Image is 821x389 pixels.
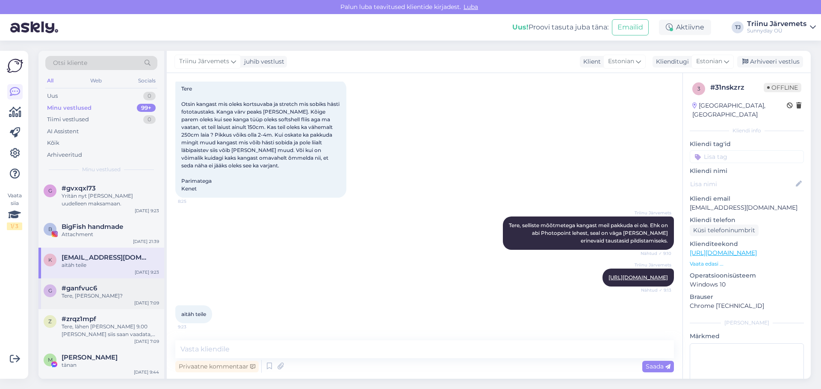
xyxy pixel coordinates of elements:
p: Operatsioonisüsteem [690,271,804,280]
span: Estonian [608,57,634,66]
div: Tere, [PERSON_NAME]? [62,292,159,300]
span: kauksifd@gmail.com [62,254,151,261]
div: All [45,75,55,86]
div: [DATE] 9:44 [134,369,159,375]
p: Klienditeekond [690,240,804,249]
a: [URL][DOMAIN_NAME] [690,249,757,257]
span: Estonian [696,57,722,66]
p: Kliendi nimi [690,167,804,175]
div: [DATE] 9:23 [135,208,159,214]
div: TJ [732,21,744,33]
p: Vaata edasi ... [690,260,804,268]
span: Tere Otsin kangast mis oleks kortsuvaba ja stretch mis sobiks hästi fototaustaks. Kanga värv peak... [181,85,341,192]
span: Offline [764,83,801,92]
div: Tere, lähen [PERSON_NAME] 9.00 [PERSON_NAME] siis saan vaadata, kas [PERSON_NAME] tootja sama too... [62,323,159,338]
p: Chrome [TECHNICAL_ID] [690,301,804,310]
div: [DATE] 7:09 [134,338,159,345]
span: k [48,257,52,263]
input: Lisa nimi [690,179,794,189]
div: Socials [136,75,157,86]
div: Privaatne kommentaar [175,361,259,372]
button: Emailid [612,19,649,35]
div: [DATE] 9:23 [135,269,159,275]
span: 9:23 [178,324,210,330]
b: Uus! [512,23,529,31]
p: Kliendi telefon [690,216,804,225]
div: [GEOGRAPHIC_DATA], [GEOGRAPHIC_DATA] [692,101,787,119]
span: Otsi kliente [53,58,87,67]
div: juhib vestlust [241,57,284,66]
div: 0 [143,92,156,100]
span: #gvxqxl73 [62,184,96,192]
div: Kliendi info [690,127,804,135]
span: 8:25 [178,198,210,205]
p: Windows 10 [690,280,804,289]
span: g [48,287,52,294]
span: M [48,357,53,363]
a: [URL][DOMAIN_NAME] [608,274,668,281]
div: Arhiveeri vestlus [737,56,803,67]
span: #ganfvuc6 [62,284,97,292]
div: Web [89,75,103,86]
span: Triinu Järvemets [179,57,229,66]
div: [DATE] 21:39 [133,238,159,245]
span: Luba [461,3,481,11]
div: 0 [143,115,156,124]
a: Triinu JärvemetsSunnyday OÜ [747,20,816,34]
span: Triinu Järvemets [635,262,671,268]
span: z [48,318,52,325]
div: Vaata siia [7,192,22,230]
div: Attachment [62,231,159,238]
div: Küsi telefoninumbrit [690,225,759,236]
span: Minu vestlused [82,166,121,173]
div: Proovi tasuta juba täna: [512,22,608,32]
span: Nähtud ✓ 9:13 [639,287,671,293]
div: [DATE] 7:09 [134,300,159,306]
span: #zrqz1mpf [62,315,96,323]
p: Kliendi tag'id [690,140,804,149]
div: Minu vestlused [47,104,92,112]
div: AI Assistent [47,127,79,136]
span: 3 [697,85,700,92]
div: Triinu Järvemets [747,20,806,27]
span: Triinu Järvemets [635,210,671,216]
div: Klient [580,57,601,66]
div: Klienditugi [653,57,689,66]
span: aitäh teile [181,311,206,317]
div: Aktiivne [659,20,711,35]
p: Brauser [690,292,804,301]
div: Uus [47,92,58,100]
img: Askly Logo [7,58,23,74]
div: Kõik [47,139,59,147]
div: Tiimi vestlused [47,115,89,124]
div: Arhiveeritud [47,151,82,159]
div: tänan [62,361,159,369]
div: # 31nskzrz [710,82,764,93]
div: Yritän nyt [PERSON_NAME] uudelleen maksamaan. [62,192,159,208]
div: Sunnyday OÜ [747,27,806,34]
span: g [48,187,52,194]
span: BigFish handmade [62,223,123,231]
span: Nähtud ✓ 9:10 [639,250,671,257]
p: [EMAIL_ADDRESS][DOMAIN_NAME] [690,203,804,212]
span: Saada [646,363,670,370]
div: aitäh teile [62,261,159,269]
div: [PERSON_NAME] [690,319,804,327]
input: Lisa tag [690,150,804,163]
div: 1 / 3 [7,222,22,230]
span: B [48,226,52,232]
span: Tere, selliste mõõtmetega kangast meil pakkuda ei ole. Ehk on abi Photopoint lehest, seal on väga... [509,222,669,244]
p: Märkmed [690,332,804,341]
span: Margit Salk [62,354,118,361]
div: 99+ [137,104,156,112]
p: Kliendi email [690,194,804,203]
